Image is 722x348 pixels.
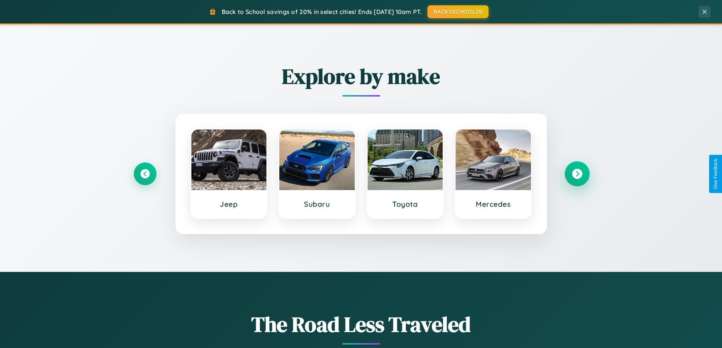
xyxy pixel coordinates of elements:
[134,62,589,91] h2: Explore by make
[287,200,347,209] h3: Subaru
[134,310,589,339] h1: The Road Less Traveled
[375,200,435,209] h3: Toyota
[463,200,523,209] h3: Mercedes
[222,8,422,16] span: Back to School savings of 20% in select cities! Ends [DATE] 10am PT.
[199,200,259,209] h3: Jeep
[428,5,489,18] button: BACK2SCHOOL20
[713,159,718,189] div: Give Feedback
